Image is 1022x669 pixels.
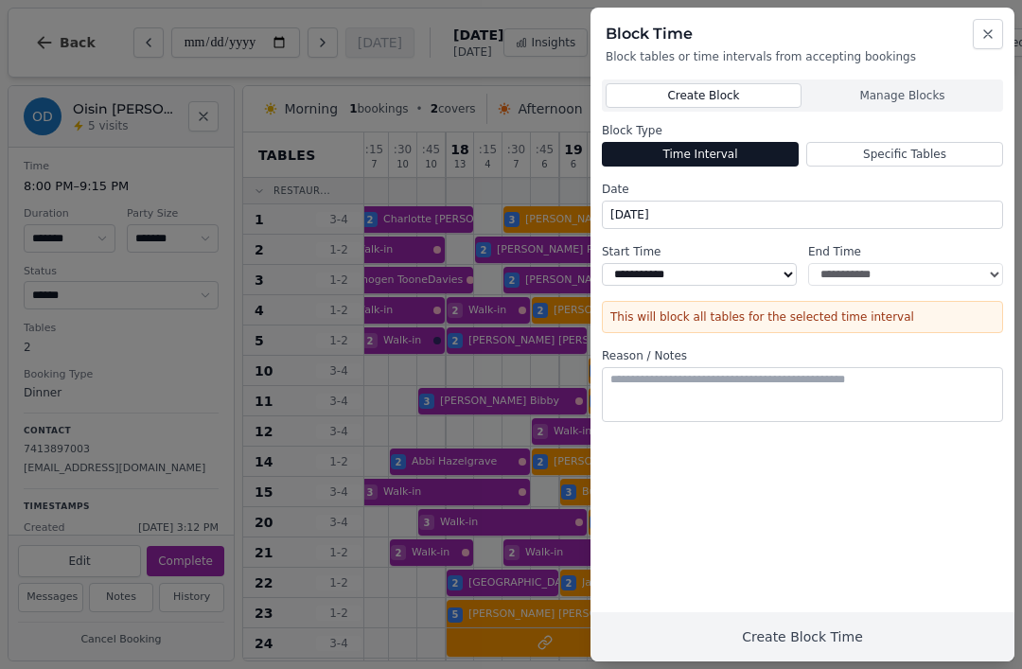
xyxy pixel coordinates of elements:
label: Reason / Notes [602,348,1003,363]
button: Create Block Time [590,612,1014,661]
label: Block Type [602,123,1003,138]
p: This will block all tables for the selected time interval [610,309,995,325]
h2: Block Time [606,23,999,45]
button: Manage Blocks [805,83,999,108]
label: End Time [808,244,1003,259]
label: Start Time [602,244,797,259]
p: Block tables or time intervals from accepting bookings [606,49,999,64]
button: Specific Tables [806,142,1003,167]
button: Time Interval [602,142,799,167]
button: [DATE] [602,201,1003,229]
label: Date [602,182,1003,197]
button: Create Block [606,83,802,108]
